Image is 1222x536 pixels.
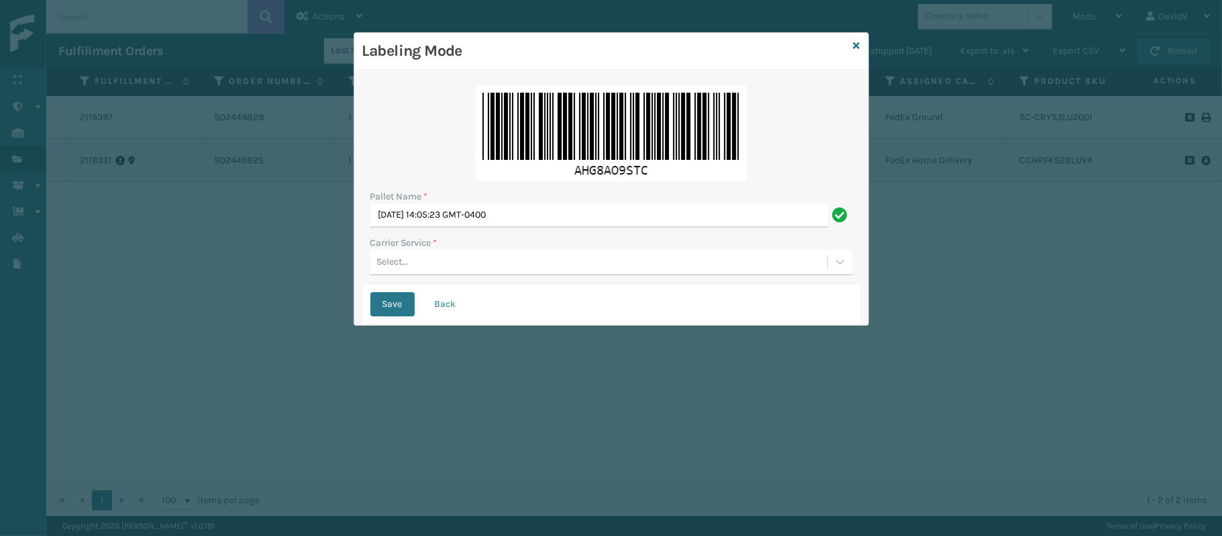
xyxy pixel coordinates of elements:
[423,292,468,316] button: Back
[370,189,428,204] label: Pallet Name
[377,255,409,269] div: Select...
[476,86,747,181] img: XPuSAAAAAElFTkSuQmCC
[370,292,415,316] button: Save
[370,236,438,250] label: Carrier Service
[362,41,848,61] h3: Labeling Mode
